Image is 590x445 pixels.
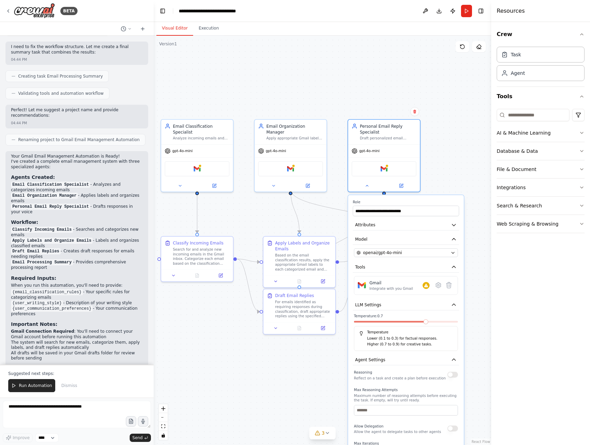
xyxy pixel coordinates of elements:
[354,248,458,257] button: openai/gpt-4o-mini
[11,227,73,233] code: Classify Incoming Emails
[355,264,365,270] span: Tools
[497,106,585,239] div: Tools
[193,21,224,36] button: Execution
[497,44,585,87] div: Crew
[11,159,143,170] p: I've created a complete email management system with three specialized agents:
[497,202,542,209] div: Search & Research
[497,7,525,15] h4: Resources
[385,182,417,189] button: Open in side panel
[287,278,312,285] button: No output available
[14,3,55,19] img: Logo
[497,197,585,215] button: Search & Research
[355,222,375,228] span: Attributes
[354,370,372,375] span: Reasoning
[497,129,551,136] div: AI & Machine Learning
[11,57,27,62] div: 04:44 PM
[132,435,143,441] span: Send
[173,247,229,266] div: Search for and analyze new incoming emails in the Gmail inbox. Categorize each email based on the...
[159,404,168,440] div: React Flow controls
[433,280,444,290] button: Configure tool
[13,435,29,441] span: Improve
[354,314,383,319] span: Temperature: 0.7
[172,149,192,153] span: gpt-4o-mini
[159,431,168,440] button: toggle interactivity
[173,123,229,135] div: Email Classification Specialist
[288,189,303,233] g: Edge from d22d84c0-c04f-49d5-913b-fab463ab42b4 to cb4e2669-65cc-4c98-8d51-28ba58c955c2
[11,289,143,300] li: - Your specific rules for categorizing emails
[156,21,193,36] button: Visual Editor
[354,430,441,434] p: Allow the agent to delegate tasks to other agents
[11,193,143,204] li: - Applies labels and organizes emails
[511,51,521,58] div: Task
[11,174,55,180] strong: Agents Created:
[8,371,145,376] p: Suggested next steps:
[359,330,453,335] h5: Temperature
[11,300,63,306] code: {user_writing_style}
[288,189,405,233] g: Edge from d22d84c0-c04f-49d5-913b-fab463ab42b4 to fc64febd-1b10-463c-a07b-bd8a17586e47
[185,272,210,279] button: No output available
[497,160,585,178] button: File & Document
[11,227,143,238] li: - Searches and categorizes new emails
[313,278,333,285] button: Open in side panel
[11,204,143,215] li: - Drafts responses in your voice
[354,424,383,429] span: Allow Delegation
[11,154,143,159] h2: Your Gmail Email Management Automation is Ready!
[211,272,231,279] button: Open in side panel
[355,236,367,242] span: Model
[410,107,419,116] button: Delete node
[193,165,200,172] img: Gmail
[11,306,143,317] li: - Your communication preferences
[11,283,143,288] p: When you run this automation, you'll need to provide:
[194,195,200,233] g: Edge from 70f04003-a8a8-4222-a3d8-6fd31284f691 to 322f9e97-8d83-4594-a9b9-c39c4c849125
[497,148,538,155] div: Database & Data
[353,220,459,231] button: Attributes
[11,44,143,55] p: I need to fix the workflow structure. Let me create a final summary task that combines the results:
[354,376,446,380] p: Reflect on a task and create a plan before execution
[11,329,143,340] li: : You'll need to connect your Gmail account before running this automation
[158,6,167,16] button: Hide left sidebar
[18,137,140,142] span: Renaming project to Gmail Email Management Automation
[511,70,525,77] div: Agent
[3,433,33,442] button: Improve
[497,179,585,196] button: Integrations
[322,430,325,436] span: 3
[497,166,536,173] div: File & Document
[137,25,148,33] button: Start a new chat
[159,413,168,422] button: zoom out
[291,182,324,189] button: Open in side panel
[358,281,366,289] img: Gmail
[198,182,231,189] button: Open in side panel
[353,234,459,245] button: Model
[347,119,421,192] div: Personal Email Reply SpecialistDraft personalized email responses that match {user_writing_style}...
[19,383,52,388] span: Run Automation
[11,321,57,327] strong: Important Notes:
[237,256,259,315] g: Edge from 322f9e97-8d83-4594-a9b9-c39c4c849125 to 49dda1a7-4423-4d1a-93d4-9bf8342397ab
[359,149,379,153] span: gpt-4o-mini
[161,119,234,192] div: Email Classification SpecialistAnalyze incoming emails and categorize them based on predefined ru...
[11,238,143,249] li: - Labels and organizes classified emails
[11,182,90,188] code: Email Classification Specialist
[11,289,83,295] code: {email_classification_rules}
[263,236,336,288] div: Apply Labels and Organize EmailsBased on the email classification results, apply the appropriate ...
[353,200,459,205] label: Role
[367,336,453,342] p: Lower (0.1 to 0.3) for factual responses.
[363,250,402,255] span: openai/gpt-4o-mini
[380,165,387,172] img: Gmail
[8,379,55,392] button: Run Automation
[369,286,413,291] div: Integrate with you Gmail
[367,341,453,347] p: Higher (0.7 to 0.9) for creative tasks.
[11,219,38,225] strong: Workflow:
[179,8,256,14] nav: breadcrumb
[497,215,585,233] button: Web Scraping & Browsing
[353,262,459,273] button: Tools
[118,25,134,33] button: Switch to previous chat
[497,220,558,227] div: Web Scraping & Browsing
[354,388,458,392] label: Max Reasoning Attempts
[11,107,143,118] p: Perfect! Let me suggest a project name and provide recommendations:
[161,236,234,282] div: Classify Incoming EmailsSearch for and analyze new incoming emails in the Gmail inbox. Categorize...
[11,121,27,126] div: 04:44 PM
[354,393,458,403] p: Maximum number of reasoning attempts before executing the task. If empty, will try until ready.
[497,124,585,142] button: AI & Machine Learning
[11,306,93,312] code: {user_communication_preferences}
[159,41,177,47] div: Version 1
